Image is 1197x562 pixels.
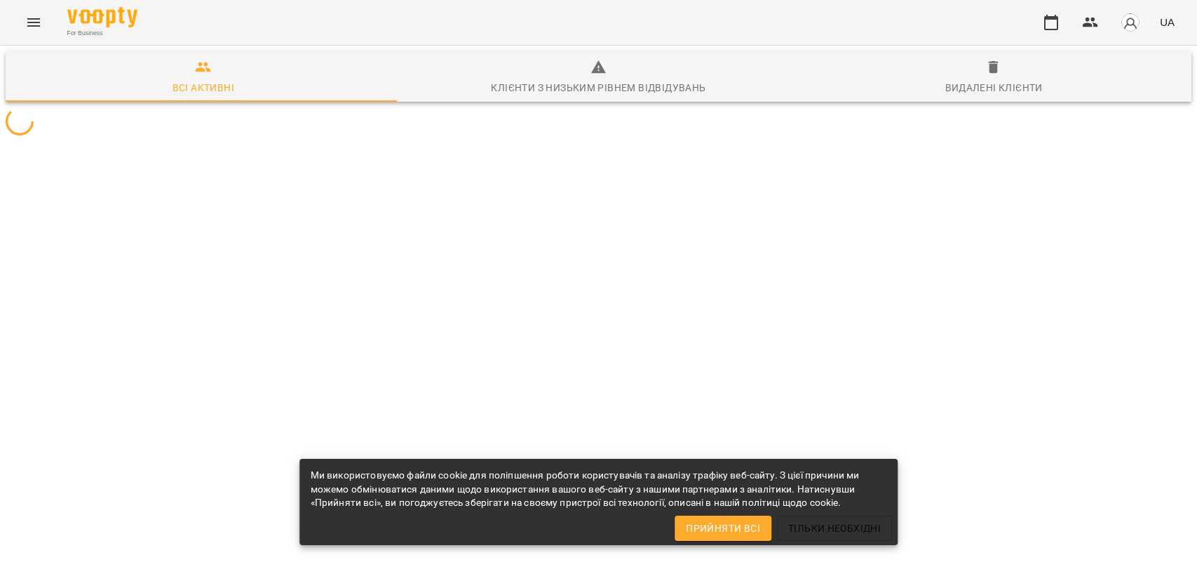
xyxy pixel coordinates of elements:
[67,7,137,27] img: Voopty Logo
[173,79,234,96] div: Всі активні
[17,6,50,39] button: Menu
[491,79,705,96] div: Клієнти з низьким рівнем відвідувань
[67,29,137,38] span: For Business
[1121,13,1140,32] img: avatar_s.png
[945,79,1043,96] div: Видалені клієнти
[1160,15,1175,29] span: UA
[1154,9,1180,35] button: UA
